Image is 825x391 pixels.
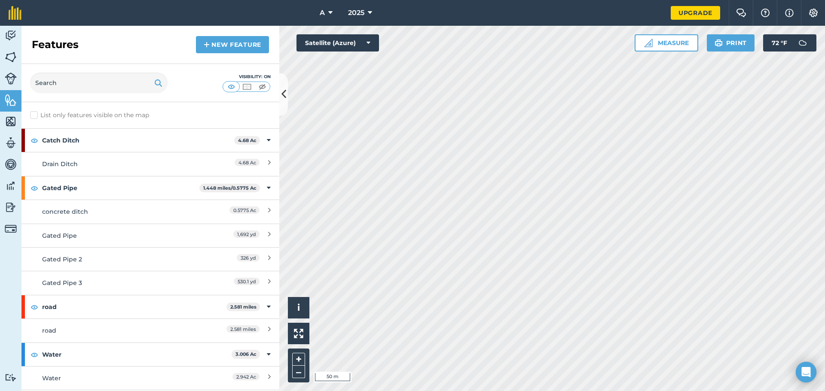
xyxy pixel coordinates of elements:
[644,39,653,47] img: Ruler icon
[21,318,279,342] a: road2.581 miles
[297,302,300,313] span: i
[21,343,279,366] div: Water3.006 Ac
[21,271,279,294] a: Gated Pipe 3530.1 yd
[808,9,819,17] img: A cog icon
[5,29,17,42] img: svg+xml;base64,PD94bWwgdmVyc2lvbj0iMS4wIiBlbmNvZGluZz0idXRmLTgiPz4KPCEtLSBHZW5lcmF0b3I6IEFkb2JlIE...
[42,295,226,318] strong: road
[257,82,268,91] img: svg+xml;base64,PHN2ZyB4bWxucz0iaHR0cDovL3d3dy53My5vcmcvMjAwMC9zdmciIHdpZHRoPSI1MCIgaGVpZ2h0PSI0MC...
[238,137,257,143] strong: 4.68 Ac
[230,304,257,310] strong: 2.581 miles
[772,34,787,52] span: 72 ° F
[21,247,279,271] a: Gated Pipe 2326 yd
[32,38,79,52] h2: Features
[42,326,195,335] div: road
[226,82,237,91] img: svg+xml;base64,PHN2ZyB4bWxucz0iaHR0cDovL3d3dy53My5vcmcvMjAwMC9zdmciIHdpZHRoPSI1MCIgaGVpZ2h0PSI0MC...
[31,135,38,145] img: svg+xml;base64,PHN2ZyB4bWxucz0iaHR0cDovL3d3dy53My5vcmcvMjAwMC9zdmciIHdpZHRoPSIxOCIgaGVpZ2h0PSIyNC...
[707,34,755,52] button: Print
[42,176,199,200] strong: Gated Pipe
[294,329,303,338] img: Four arrows, one pointing top left, one top right, one bottom right and the last bottom left
[715,38,723,48] img: svg+xml;base64,PHN2ZyB4bWxucz0iaHR0cDovL3d3dy53My5vcmcvMjAwMC9zdmciIHdpZHRoPSIxOSIgaGVpZ2h0PSIyNC...
[320,8,325,18] span: A
[5,158,17,171] img: svg+xml;base64,PD94bWwgdmVyc2lvbj0iMS4wIiBlbmNvZGluZz0idXRmLTgiPz4KPCEtLSBHZW5lcmF0b3I6IEFkb2JlIE...
[42,343,232,366] strong: Water
[203,185,257,191] strong: 1.448 miles / 0.5775 Ac
[21,295,279,318] div: road2.581 miles
[42,207,195,216] div: concrete ditch
[31,349,38,360] img: svg+xml;base64,PHN2ZyB4bWxucz0iaHR0cDovL3d3dy53My5vcmcvMjAwMC9zdmciIHdpZHRoPSIxOCIgaGVpZ2h0PSIyNC...
[785,8,794,18] img: svg+xml;base64,PHN2ZyB4bWxucz0iaHR0cDovL3d3dy53My5vcmcvMjAwMC9zdmciIHdpZHRoPSIxNyIgaGVpZ2h0PSIxNy...
[21,176,279,200] div: Gated Pipe1.448 miles/0.5775 Ac
[30,73,168,93] input: Search
[292,366,305,378] button: –
[21,224,279,247] a: Gated Pipe1,692 yd
[736,9,746,17] img: Two speech bubbles overlapping with the left bubble in the forefront
[226,325,260,333] span: 2.581 miles
[42,255,195,264] div: Gated Pipe 2
[296,34,379,52] button: Satellite (Azure)
[796,362,816,382] div: Open Intercom Messenger
[5,73,17,85] img: svg+xml;base64,PD94bWwgdmVyc2lvbj0iMS4wIiBlbmNvZGluZz0idXRmLTgiPz4KPCEtLSBHZW5lcmF0b3I6IEFkb2JlIE...
[21,366,279,390] a: Water2.942 Ac
[5,115,17,128] img: svg+xml;base64,PHN2ZyB4bWxucz0iaHR0cDovL3d3dy53My5vcmcvMjAwMC9zdmciIHdpZHRoPSI1NiIgaGVpZ2h0PSI2MC...
[288,297,309,318] button: i
[237,254,260,261] span: 326 yd
[235,159,260,166] span: 4.68 Ac
[42,129,234,152] strong: Catch Ditch
[42,159,195,169] div: Drain Ditch
[154,78,162,88] img: svg+xml;base64,PHN2ZyB4bWxucz0iaHR0cDovL3d3dy53My5vcmcvMjAwMC9zdmciIHdpZHRoPSIxOSIgaGVpZ2h0PSIyNC...
[5,223,17,235] img: svg+xml;base64,PD94bWwgdmVyc2lvbj0iMS4wIiBlbmNvZGluZz0idXRmLTgiPz4KPCEtLSBHZW5lcmF0b3I6IEFkb2JlIE...
[232,373,260,380] span: 2.942 Ac
[635,34,698,52] button: Measure
[5,179,17,192] img: svg+xml;base64,PD94bWwgdmVyc2lvbj0iMS4wIiBlbmNvZGluZz0idXRmLTgiPz4KPCEtLSBHZW5lcmF0b3I6IEFkb2JlIE...
[21,129,279,152] div: Catch Ditch4.68 Ac
[233,230,260,238] span: 1,692 yd
[5,373,17,382] img: svg+xml;base64,PD94bWwgdmVyc2lvbj0iMS4wIiBlbmNvZGluZz0idXRmLTgiPz4KPCEtLSBHZW5lcmF0b3I6IEFkb2JlIE...
[9,6,21,20] img: fieldmargin Logo
[5,136,17,149] img: svg+xml;base64,PD94bWwgdmVyc2lvbj0iMS4wIiBlbmNvZGluZz0idXRmLTgiPz4KPCEtLSBHZW5lcmF0b3I6IEFkb2JlIE...
[241,82,252,91] img: svg+xml;base64,PHN2ZyB4bWxucz0iaHR0cDovL3d3dy53My5vcmcvMjAwMC9zdmciIHdpZHRoPSI1MCIgaGVpZ2h0PSI0MC...
[794,34,811,52] img: svg+xml;base64,PD94bWwgdmVyc2lvbj0iMS4wIiBlbmNvZGluZz0idXRmLTgiPz4KPCEtLSBHZW5lcmF0b3I6IEFkb2JlIE...
[234,278,260,285] span: 530.1 yd
[31,183,38,193] img: svg+xml;base64,PHN2ZyB4bWxucz0iaHR0cDovL3d3dy53My5vcmcvMjAwMC9zdmciIHdpZHRoPSIxOCIgaGVpZ2h0PSIyNC...
[229,206,260,214] span: 0.5775 Ac
[760,9,770,17] img: A question mark icon
[763,34,816,52] button: 72 °F
[204,39,210,50] img: svg+xml;base64,PHN2ZyB4bWxucz0iaHR0cDovL3d3dy53My5vcmcvMjAwMC9zdmciIHdpZHRoPSIxNCIgaGVpZ2h0PSIyNC...
[223,73,271,80] div: Visibility: On
[196,36,269,53] a: New feature
[5,94,17,106] img: svg+xml;base64,PHN2ZyB4bWxucz0iaHR0cDovL3d3dy53My5vcmcvMjAwMC9zdmciIHdpZHRoPSI1NiIgaGVpZ2h0PSI2MC...
[671,6,720,20] a: Upgrade
[5,51,17,64] img: svg+xml;base64,PHN2ZyB4bWxucz0iaHR0cDovL3d3dy53My5vcmcvMjAwMC9zdmciIHdpZHRoPSI1NiIgaGVpZ2h0PSI2MC...
[5,201,17,214] img: svg+xml;base64,PD94bWwgdmVyc2lvbj0iMS4wIiBlbmNvZGluZz0idXRmLTgiPz4KPCEtLSBHZW5lcmF0b3I6IEFkb2JlIE...
[30,111,149,120] label: List only features visible on the map
[235,351,257,357] strong: 3.006 Ac
[21,152,279,176] a: Drain Ditch4.68 Ac
[42,278,195,288] div: Gated Pipe 3
[31,302,38,312] img: svg+xml;base64,PHN2ZyB4bWxucz0iaHR0cDovL3d3dy53My5vcmcvMjAwMC9zdmciIHdpZHRoPSIxOCIgaGVpZ2h0PSIyNC...
[348,8,364,18] span: 2025
[21,200,279,223] a: concrete ditch0.5775 Ac
[42,231,195,240] div: Gated Pipe
[292,353,305,366] button: +
[42,373,195,383] div: Water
